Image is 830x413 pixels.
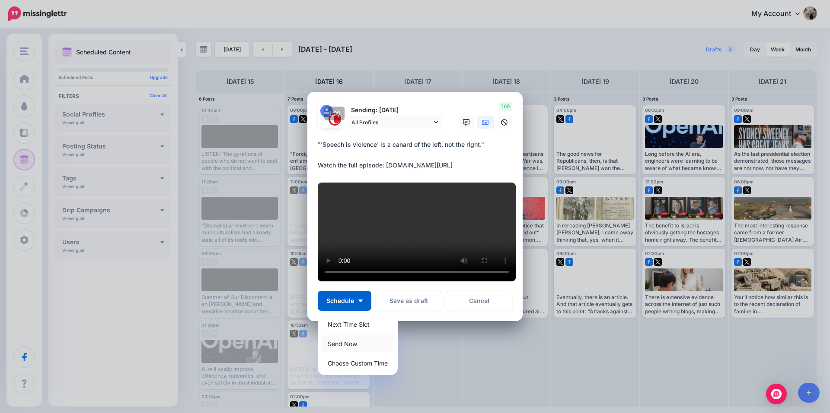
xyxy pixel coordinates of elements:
p: Sending: [DATE] [347,105,442,115]
button: Save as draft [376,291,442,311]
a: Cancel [446,291,512,311]
span: 169 [499,102,512,111]
button: Schedule [318,291,371,311]
a: All Profiles [347,116,442,129]
span: All Profiles [351,118,432,127]
span: Schedule [326,298,354,304]
a: Choose Custom Time [321,355,394,372]
div: Schedule [318,312,398,375]
div: Open Intercom Messenger [766,384,787,404]
a: Send Now [321,335,394,352]
img: user_default_image.png [320,105,333,117]
a: Next Time Slot [321,316,394,333]
div: "'Speech is violence' is a canard of the left, not the right." Watch the full episode: [DOMAIN_NA... [318,139,517,170]
img: arrow-down-white.png [358,300,363,302]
